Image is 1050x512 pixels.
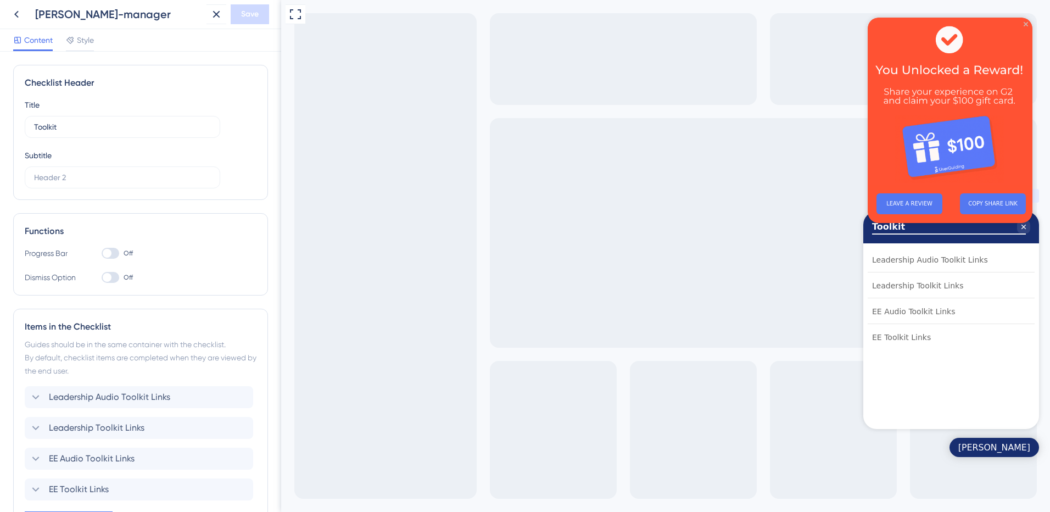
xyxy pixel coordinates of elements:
span: Style [77,34,94,47]
div: EE Toolkit Links [591,331,650,344]
span: EE Audio Toolkit Links [49,452,135,465]
div: Functions [25,225,256,238]
div: Open Roland Toolkit checklist [668,438,758,457]
button: COPY SHARE LINK [92,176,158,197]
div: Dismiss Option [25,271,80,284]
div: Progress Bar [25,247,80,260]
div: Checklist items [582,243,758,409]
input: Header 1 [34,121,211,133]
span: Save [241,8,259,21]
span: Leadership Audio Toolkit Links [49,391,170,404]
div: Close Preview [156,4,160,9]
div: Close Checklist [736,220,749,233]
div: Leadership Audio Toolkit Links [591,253,707,266]
div: Checklist Container [582,212,758,429]
button: Save [231,4,269,24]
span: Off [124,273,133,282]
div: [PERSON_NAME] [677,442,749,453]
div: Title [25,98,40,112]
div: Guides should be in the same container with the checklist. By default, checklist items are comple... [25,338,256,377]
span: Leadership Toolkit Links [49,421,144,435]
input: Header 2 [34,171,211,183]
span: Off [124,249,133,258]
div: Leadership Toolkit Links [591,279,683,292]
div: Subtitle [25,149,52,162]
span: Content [24,34,53,47]
button: LEAVE A REVIEW [9,176,75,197]
span: EE Toolkit Links [49,483,109,496]
div: [PERSON_NAME]-manager [35,7,202,22]
span: Live Preview [712,192,749,201]
div: Items in the Checklist [25,320,256,333]
div: Checklist Header [25,76,256,90]
div: EE Audio Toolkit Links [591,305,674,318]
div: Toolkit [591,220,624,233]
